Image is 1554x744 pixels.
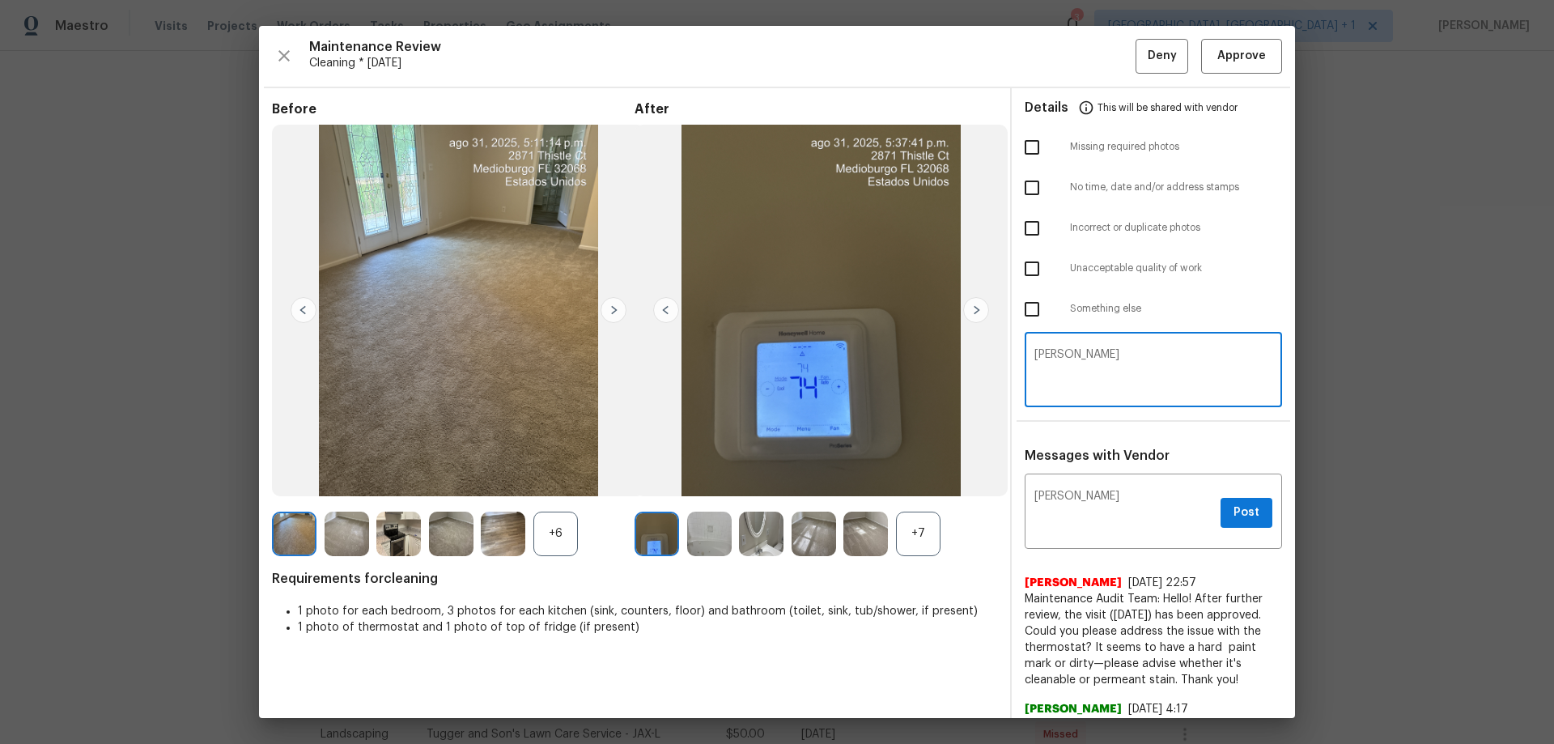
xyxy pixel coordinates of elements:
[272,101,635,117] span: Before
[1025,88,1068,127] span: Details
[1221,498,1272,528] button: Post
[1025,701,1122,717] span: [PERSON_NAME]
[1025,591,1282,688] span: Maintenance Audit Team: Hello! After further review, the visit ([DATE]) has been approved. Could ...
[635,101,997,117] span: After
[1070,221,1282,235] span: Incorrect or duplicate photos
[298,603,997,619] li: 1 photo for each bedroom, 3 photos for each kitchen (sink, counters, floor) and bathroom (toilet,...
[1012,127,1295,168] div: Missing required photos
[1034,491,1214,536] textarea: [PERSON_NAME]
[1070,261,1282,275] span: Unacceptable quality of work
[1012,168,1295,208] div: No time, date and/or address stamps
[298,619,997,636] li: 1 photo of thermostat and 1 photo of top of fridge (if present)
[1128,704,1188,715] span: [DATE] 4:17
[896,512,940,556] div: +7
[1034,349,1272,394] textarea: [PERSON_NAME]
[1025,449,1170,462] span: Messages with Vendor
[533,512,578,556] div: +6
[1148,46,1177,66] span: Deny
[1136,39,1188,74] button: Deny
[272,571,997,587] span: Requirements for cleaning
[1070,302,1282,316] span: Something else
[1070,140,1282,154] span: Missing required photos
[1070,181,1282,194] span: No time, date and/or address stamps
[1233,503,1259,523] span: Post
[1217,46,1266,66] span: Approve
[1012,208,1295,249] div: Incorrect or duplicate photos
[963,297,989,323] img: right-chevron-button-url
[291,297,316,323] img: left-chevron-button-url
[1098,88,1238,127] span: This will be shared with vendor
[1025,575,1122,591] span: [PERSON_NAME]
[309,55,1136,71] span: Cleaning * [DATE]
[1012,289,1295,329] div: Something else
[1128,577,1196,589] span: [DATE] 22:57
[601,297,626,323] img: right-chevron-button-url
[309,39,1136,55] span: Maintenance Review
[1012,249,1295,289] div: Unacceptable quality of work
[653,297,679,323] img: left-chevron-button-url
[1201,39,1282,74] button: Approve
